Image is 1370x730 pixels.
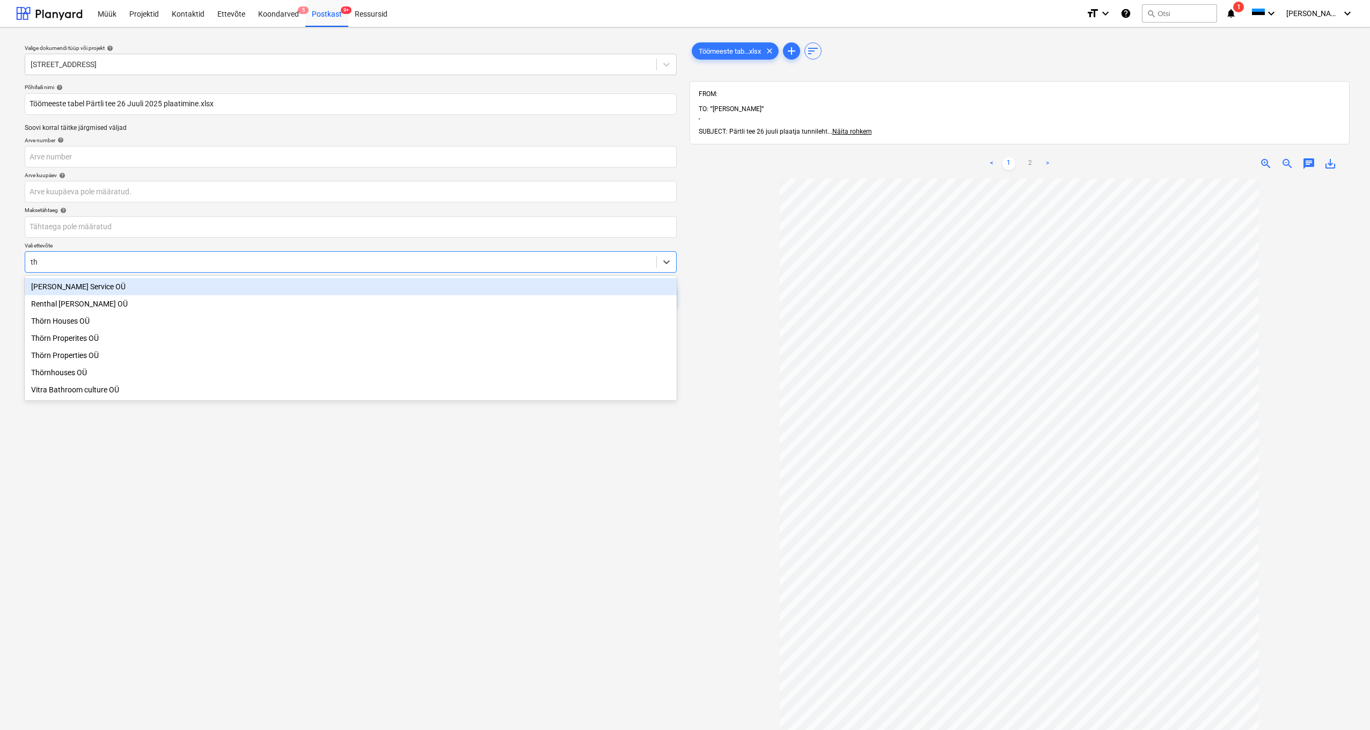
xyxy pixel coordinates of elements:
[1002,157,1015,170] a: Page 1 is your current page
[57,172,65,179] span: help
[25,295,677,312] div: Renthal Hart OÜ
[25,364,677,381] div: Thörnhouses OÜ
[1286,9,1340,18] span: [PERSON_NAME]
[58,207,67,214] span: help
[1086,7,1099,20] i: format_size
[54,84,63,91] span: help
[785,45,798,57] span: add
[25,93,677,115] input: Põhifaili nimi
[55,137,64,143] span: help
[699,90,717,98] span: FROM:
[25,242,677,251] p: Vali ettevõte
[25,146,677,167] input: Arve number
[25,216,677,238] input: Tähtaega pole määratud
[699,113,1341,120] div: ,
[692,42,779,60] div: Töömeeste tab...xlsx
[25,172,677,179] div: Arve kuupäev
[1302,157,1315,170] span: chat
[25,45,677,52] div: Valige dokumendi tüüp või projekt
[1099,7,1112,20] i: keyboard_arrow_down
[1233,2,1244,12] span: 1
[827,128,872,135] span: ...
[25,84,677,91] div: Põhifaili nimi
[1324,157,1337,170] span: save_alt
[985,157,998,170] a: Previous page
[763,45,776,57] span: clear
[25,330,677,347] div: Thörn Properites OÜ
[25,207,677,214] div: Maksetähtaeg
[807,45,819,57] span: sort
[298,6,309,14] span: 5
[1259,157,1272,170] span: zoom_in
[25,181,677,202] input: Arve kuupäeva pole määratud.
[699,128,827,135] span: SUBJECT: Pärtli tee 26 juuli plaatja tunnileht
[1226,7,1236,20] i: notifications
[25,381,677,398] div: Vitra Bathroom culture OÜ
[1281,157,1294,170] span: zoom_out
[832,128,872,135] span: Näita rohkem
[25,278,677,295] div: [PERSON_NAME] Service OÜ
[1024,157,1037,170] a: Page 2
[1147,9,1155,18] span: search
[25,137,677,144] div: Arve number
[25,123,677,133] p: Soovi korral täitke järgmised väljad
[25,295,677,312] div: Renthal [PERSON_NAME] OÜ
[105,45,113,52] span: help
[341,6,351,14] span: 9+
[1120,7,1131,20] i: Abikeskus
[699,105,1341,120] span: TO: "'[PERSON_NAME]'"
[25,312,677,330] div: Thörn Houses OÜ
[1041,157,1054,170] a: Next page
[25,347,677,364] div: Thörn Properties OÜ
[1265,7,1278,20] i: keyboard_arrow_down
[692,47,767,55] span: Töömeeste tab...xlsx
[1142,4,1217,23] button: Otsi
[1341,7,1354,20] i: keyboard_arrow_down
[25,278,677,295] div: Northan Service OÜ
